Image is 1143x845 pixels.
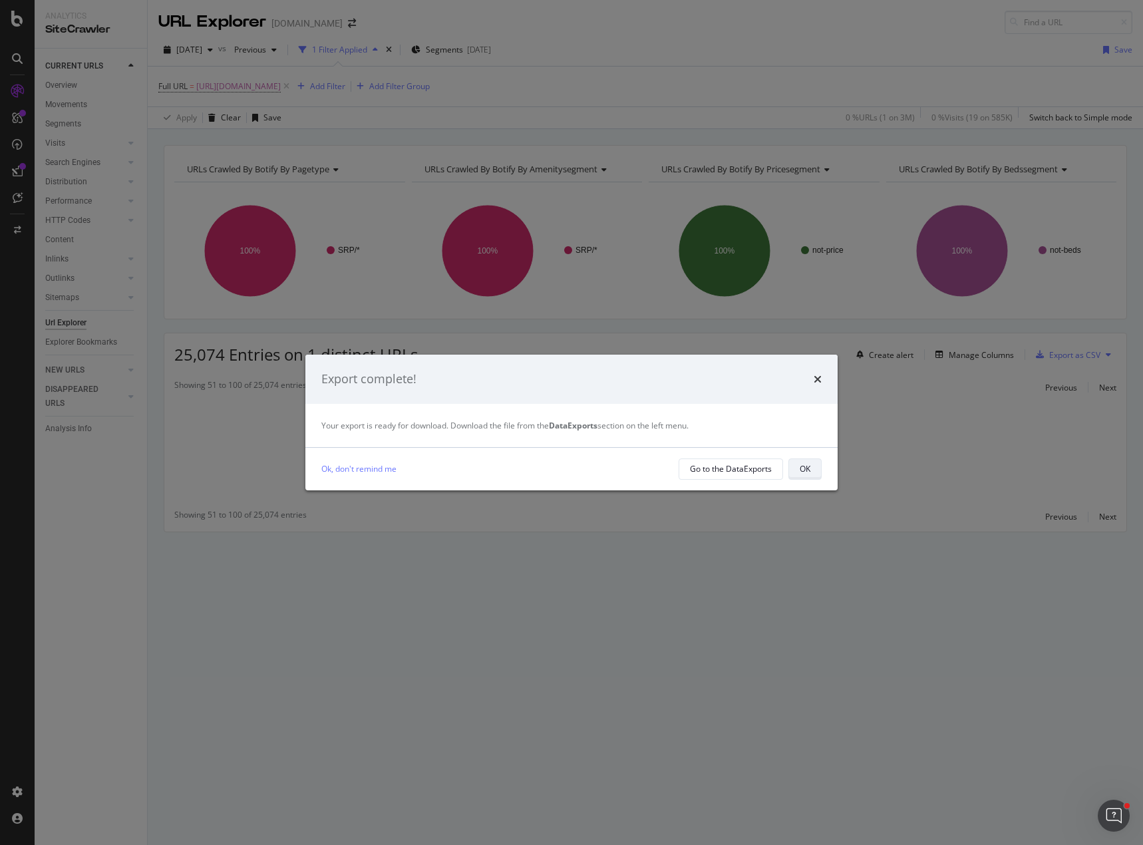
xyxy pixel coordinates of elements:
[321,462,397,476] a: Ok, don't remind me
[321,371,416,388] div: Export complete!
[679,458,783,480] button: Go to the DataExports
[788,458,822,480] button: OK
[800,463,810,474] div: OK
[1098,800,1130,832] iframe: Intercom live chat
[305,355,838,490] div: modal
[690,463,772,474] div: Go to the DataExports
[549,420,597,431] strong: DataExports
[549,420,689,431] span: section on the left menu.
[321,420,822,431] div: Your export is ready for download. Download the file from the
[814,371,822,388] div: times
